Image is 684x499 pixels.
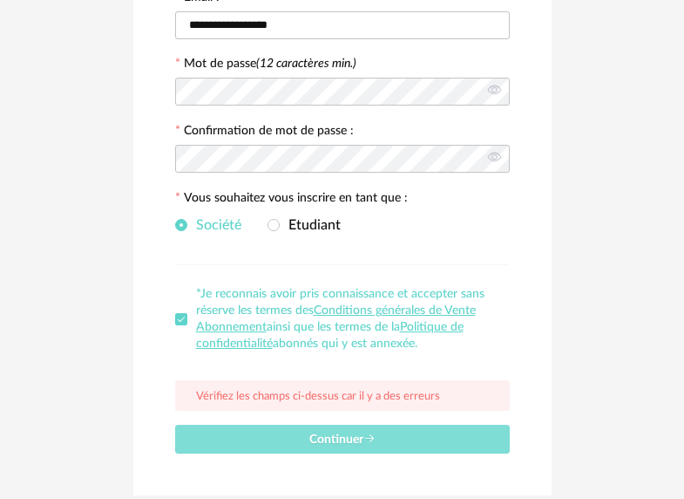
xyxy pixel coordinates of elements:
[187,218,241,232] span: Société
[280,218,341,232] span: Etudiant
[196,288,484,350] span: *Je reconnais avoir pris connaissance et accepter sans réserve les termes des ainsi que les terme...
[256,58,356,70] i: (12 caractères min.)
[196,304,476,333] a: Conditions générales de Vente Abonnement
[175,425,510,454] button: Continuer
[175,125,354,140] label: Confirmation de mot de passe :
[175,192,408,208] label: Vous souhaitez vous inscrire en tant que :
[196,391,440,402] span: Vérifiez les champs ci-dessus car il y a des erreurs
[309,434,376,446] span: Continuer
[184,58,356,70] label: Mot de passe
[196,321,464,350] a: Politique de confidentialité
